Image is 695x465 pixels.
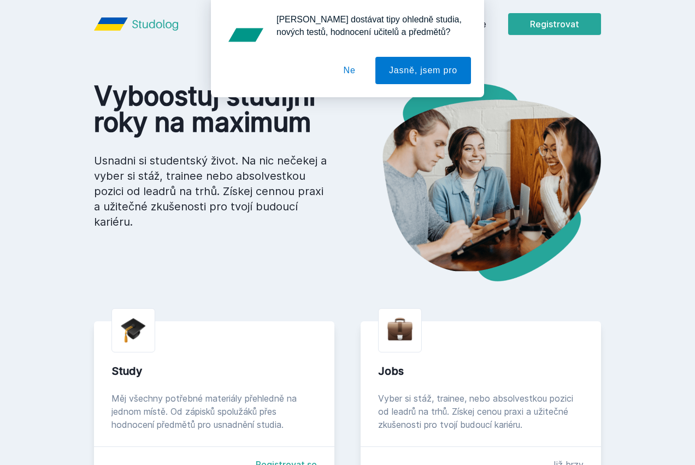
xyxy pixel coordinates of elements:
img: briefcase.png [387,315,413,343]
div: Study [111,363,317,379]
div: [PERSON_NAME] dostávat tipy ohledně studia, nových testů, hodnocení učitelů a předmětů? [268,13,471,38]
div: Jobs [378,363,584,379]
img: graduation-cap.png [121,317,146,343]
img: hero.png [347,83,601,281]
button: Ne [330,57,369,84]
p: Usnadni si studentský život. Na nic nečekej a vyber si stáž, trainee nebo absolvestkou pozici od ... [94,153,330,229]
img: notification icon [224,13,268,57]
button: Jasně, jsem pro [375,57,471,84]
h1: Vyboostuj studijní roky na maximum [94,83,330,136]
div: Měj všechny potřebné materiály přehledně na jednom místě. Od zápisků spolužáků přes hodnocení pře... [111,392,317,431]
div: Vyber si stáž, trainee, nebo absolvestkou pozici od leadrů na trhů. Získej cenou praxi a užitečné... [378,392,584,431]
